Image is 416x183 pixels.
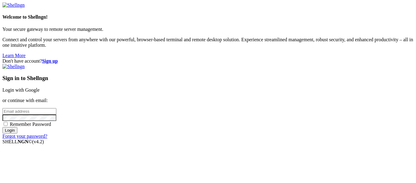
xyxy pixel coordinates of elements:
h3: Sign in to Shellngn [2,75,414,82]
span: SHELL © [2,139,44,144]
span: 4.2.0 [32,139,44,144]
a: Sign up [42,58,58,64]
span: Remember Password [10,122,51,127]
div: Don't have account? [2,58,414,64]
a: Forgot your password? [2,134,47,139]
img: Shellngn [2,2,25,8]
p: or continue with email: [2,98,414,103]
a: Learn More [2,53,26,58]
input: Remember Password [4,122,8,126]
input: Email address [2,108,56,115]
p: Your secure gateway to remote server management. [2,27,414,32]
p: Connect and control your servers from anywhere with our powerful, browser-based terminal and remo... [2,37,414,48]
input: Login [2,127,17,134]
img: Shellngn [2,64,25,69]
a: Login with Google [2,87,40,93]
b: NGN [18,139,29,144]
h4: Welcome to Shellngn! [2,14,414,20]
